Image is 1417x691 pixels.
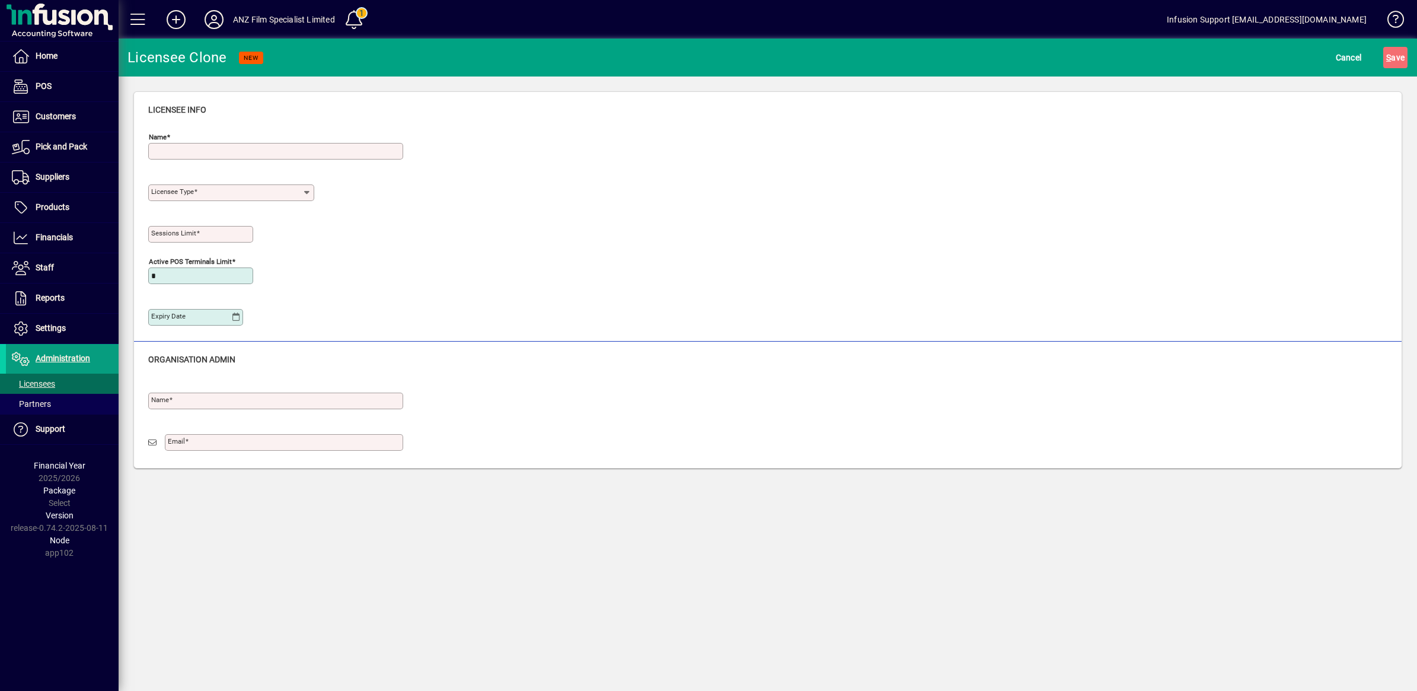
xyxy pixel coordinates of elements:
div: Infusion Support [EMAIL_ADDRESS][DOMAIN_NAME] [1167,10,1367,29]
div: ANZ Film Specialist Limited [233,10,335,29]
a: Support [6,415,119,444]
mat-label: Active POS Terminals Limit [149,257,232,266]
mat-label: Expiry date [151,312,186,320]
a: Settings [6,314,119,343]
a: Financials [6,223,119,253]
span: S [1386,53,1391,62]
span: Licensee Info [148,105,206,114]
span: Cancel [1336,48,1362,67]
a: Licensees [6,374,119,394]
span: Reports [36,293,65,302]
span: Licensees [12,379,55,389]
span: Pick and Pack [36,142,87,151]
button: Cancel [1333,47,1365,68]
mat-label: Email [168,437,185,445]
span: Support [36,424,65,434]
mat-label: Sessions Limit [151,229,196,237]
span: POS [36,81,52,91]
a: Products [6,193,119,222]
a: Knowledge Base [1378,2,1402,41]
mat-label: Name [149,133,167,141]
span: ave [1386,48,1405,67]
div: Licensee Clone [127,48,227,67]
a: Home [6,42,119,71]
span: Settings [36,323,66,333]
span: Financial Year [34,461,85,470]
a: Reports [6,284,119,313]
a: Suppliers [6,163,119,192]
span: Version [46,511,74,520]
button: Profile [195,9,233,30]
span: Staff [36,263,54,272]
span: Customers [36,112,76,121]
mat-label: Name [151,396,169,404]
a: Customers [6,102,119,132]
span: NEW [244,54,258,62]
a: Staff [6,253,119,283]
a: POS [6,72,119,101]
button: Add [157,9,195,30]
button: Save [1383,47,1408,68]
span: Suppliers [36,172,69,181]
span: Package [43,486,75,495]
span: Home [36,51,58,60]
span: Administration [36,354,90,363]
span: Partners [12,399,51,409]
span: Products [36,202,69,212]
a: Pick and Pack [6,132,119,162]
a: Partners [6,394,119,414]
span: Financials [36,233,73,242]
mat-label: Licensee Type [151,187,194,196]
span: Organisation Admin [148,355,235,364]
span: Node [50,536,69,545]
